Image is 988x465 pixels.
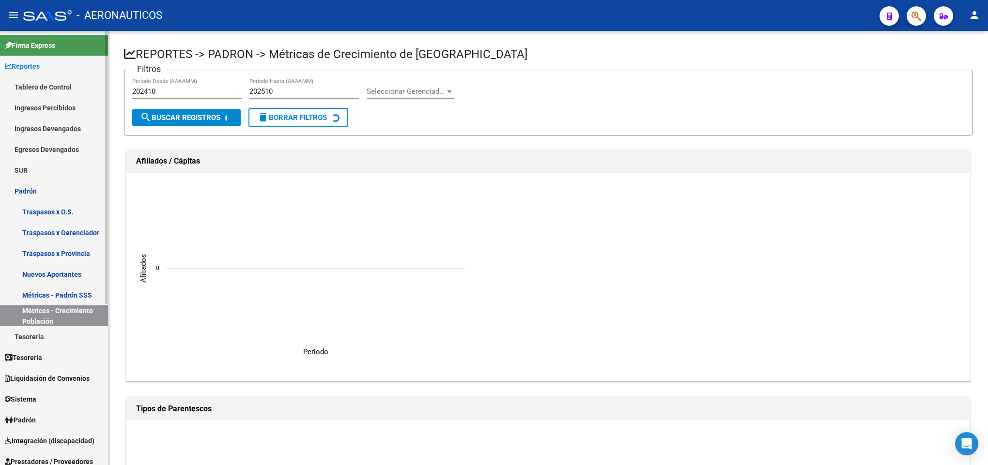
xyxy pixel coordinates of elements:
text: 0 [156,265,159,271]
span: Borrar Filtros [257,113,327,122]
h3: Filtros [132,62,166,76]
span: Firma Express [5,40,55,51]
text: Afiliados [139,254,148,283]
span: Integración (discapacidad) [5,435,94,446]
button: Buscar Registros [132,109,241,126]
span: Sistema [5,394,36,405]
h1: Afiliados / Cápitas [136,153,960,169]
div: Open Intercom Messenger [955,432,978,455]
span: REPORTES -> PADRON -> Métricas de Crecimiento de [GEOGRAPHIC_DATA] [124,47,527,61]
span: Tesorería [5,352,42,363]
button: Borrar Filtros [248,108,348,127]
span: Liquidación de Convenios [5,373,90,384]
h1: Tipos de Parentescos [136,401,960,417]
mat-icon: person [969,9,980,21]
span: Reportes [5,61,40,72]
span: - AERONAUTICOS [77,5,162,26]
mat-icon: menu [8,9,19,21]
span: Buscar Registros [140,113,220,122]
span: Padrón [5,415,36,425]
mat-icon: search [140,111,152,123]
span: Seleccionar Gerenciador [367,87,445,96]
mat-icon: delete [257,111,269,123]
text: Periodo [303,347,328,356]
